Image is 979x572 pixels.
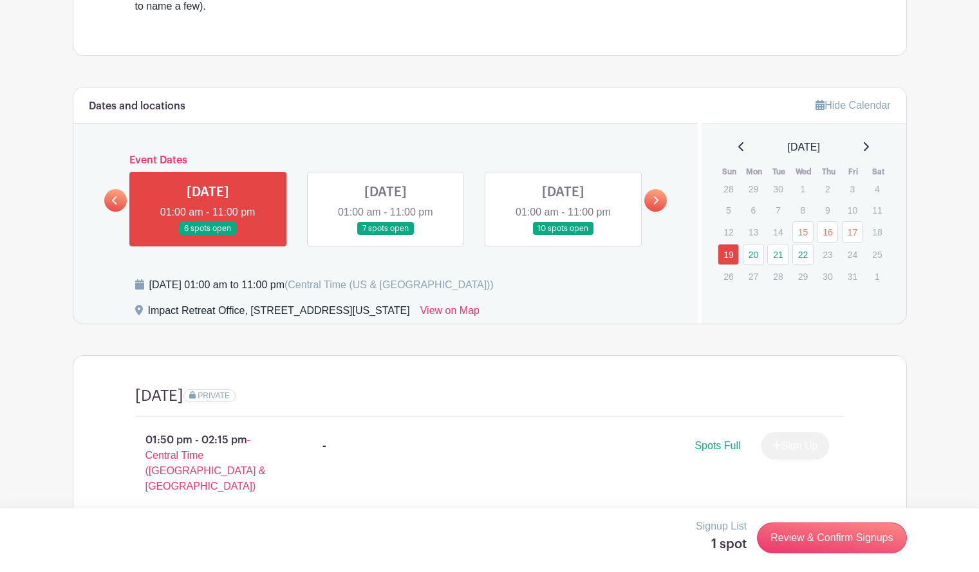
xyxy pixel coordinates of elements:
[842,200,863,220] p: 10
[866,165,891,178] th: Sat
[792,165,817,178] th: Wed
[696,519,747,534] p: Signup List
[135,387,183,405] h4: [DATE]
[718,244,739,265] a: 19
[816,100,890,111] a: Hide Calendar
[115,427,303,499] p: 01:50 pm - 02:15 pm
[842,179,863,199] p: 3
[816,165,841,178] th: Thu
[792,266,814,286] p: 29
[788,140,820,155] span: [DATE]
[149,277,494,293] div: [DATE] 01:00 am to 11:00 pm
[792,244,814,265] a: 22
[866,200,888,220] p: 11
[420,303,480,324] a: View on Map
[743,179,764,199] p: 29
[792,200,814,220] p: 8
[718,266,739,286] p: 26
[148,303,410,324] div: Impact Retreat Office, [STREET_ADDRESS][US_STATE]
[718,179,739,199] p: 28
[767,165,792,178] th: Tue
[743,222,764,242] p: 13
[842,221,863,243] a: 17
[695,440,740,451] span: Spots Full
[718,222,739,242] p: 12
[198,391,230,400] span: PRIVATE
[89,100,185,113] h6: Dates and locations
[743,200,764,220] p: 6
[696,537,747,552] h5: 1 spot
[718,200,739,220] p: 5
[743,244,764,265] a: 20
[817,244,838,264] p: 23
[757,522,906,553] a: Review & Confirm Signups
[767,266,788,286] p: 28
[322,438,326,454] div: -
[767,179,788,199] p: 30
[817,200,838,220] p: 9
[841,165,866,178] th: Fri
[842,244,863,264] p: 24
[866,179,888,199] p: 4
[792,221,814,243] a: 15
[866,266,888,286] p: 1
[842,266,863,286] p: 31
[767,222,788,242] p: 14
[145,434,266,492] span: - Central Time ([GEOGRAPHIC_DATA] & [GEOGRAPHIC_DATA])
[767,244,788,265] a: 21
[866,244,888,264] p: 25
[767,200,788,220] p: 7
[817,266,838,286] p: 30
[743,266,764,286] p: 27
[866,222,888,242] p: 18
[817,221,838,243] a: 16
[717,165,742,178] th: Sun
[742,165,767,178] th: Mon
[284,279,494,290] span: (Central Time (US & [GEOGRAPHIC_DATA]))
[792,179,814,199] p: 1
[127,154,645,167] h6: Event Dates
[817,179,838,199] p: 2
